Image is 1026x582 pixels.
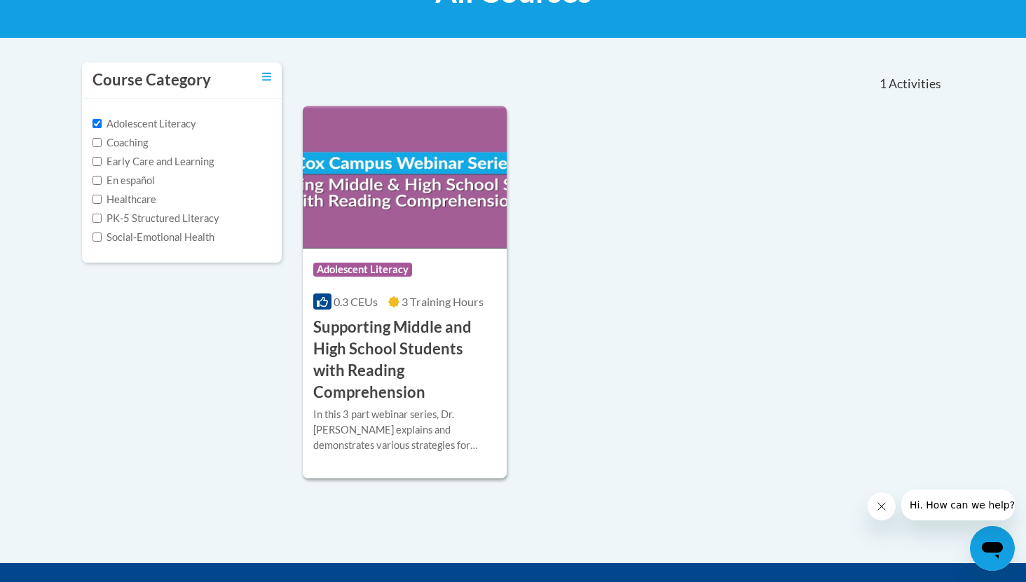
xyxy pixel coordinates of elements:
label: Healthcare [93,192,156,207]
input: Checkbox for Options [93,157,102,166]
div: In this 3 part webinar series, Dr. [PERSON_NAME] explains and demonstrates various strategies for... [313,407,496,453]
iframe: Message from company [901,490,1015,520]
img: Course Logo [303,106,507,249]
input: Checkbox for Options [93,138,102,147]
label: PK-5 Structured Literacy [93,211,219,226]
span: 1 [880,76,887,92]
input: Checkbox for Options [93,195,102,204]
span: 0.3 CEUs [334,295,378,308]
label: Early Care and Learning [93,154,214,169]
span: 3 Training Hours [402,295,484,308]
label: En español [93,173,155,188]
h3: Supporting Middle and High School Students with Reading Comprehension [313,317,496,403]
label: Social-Emotional Health [93,230,214,245]
input: Checkbox for Options [93,176,102,185]
a: Course LogoAdolescent Literacy0.3 CEUs3 Training Hours Supporting Middle and High School Students... [303,106,507,478]
label: Adolescent Literacy [93,116,196,132]
a: Toggle collapse [262,69,271,85]
iframe: Button to launch messaging window [970,526,1015,571]
span: Adolescent Literacy [313,263,412,277]
input: Checkbox for Options [93,233,102,242]
span: Activities [889,76,941,92]
input: Checkbox for Options [93,214,102,223]
label: Coaching [93,135,148,151]
iframe: Close message [868,492,896,520]
h3: Course Category [93,69,211,91]
input: Checkbox for Options [93,119,102,128]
